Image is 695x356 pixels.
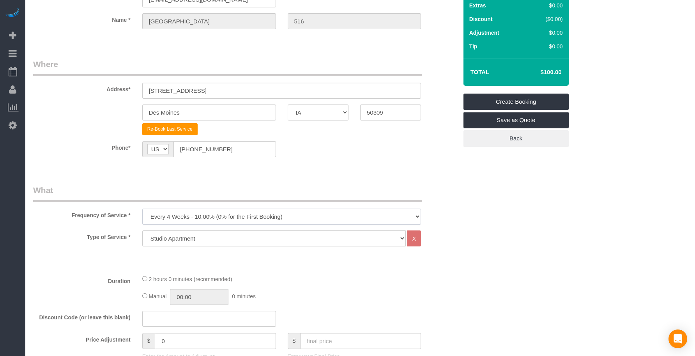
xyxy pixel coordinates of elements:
[463,130,569,147] a: Back
[149,276,232,282] span: 2 hours 0 minutes (recommended)
[527,29,563,37] div: $0.00
[142,104,276,120] input: City*
[527,43,563,50] div: $0.00
[27,141,136,152] label: Phone*
[27,209,136,219] label: Frequency of Service *
[527,15,563,23] div: ($0.00)
[27,83,136,93] label: Address*
[232,293,256,299] span: 0 minutes
[149,293,167,299] span: Manual
[173,141,276,157] input: Phone*
[527,2,563,9] div: $0.00
[142,123,198,135] button: Re-Book Last Service
[463,112,569,128] a: Save as Quote
[517,69,561,76] h4: $100.00
[27,275,136,285] label: Duration
[469,15,493,23] label: Discount
[288,13,421,29] input: Last Name*
[142,333,155,349] span: $
[470,69,490,75] strong: Total
[463,94,569,110] a: Create Booking
[469,2,486,9] label: Extras
[33,184,422,202] legend: What
[33,58,422,76] legend: Where
[27,333,136,344] label: Price Adjustment
[27,230,136,241] label: Type of Service *
[668,329,687,348] div: Open Intercom Messenger
[27,311,136,321] label: Discount Code (or leave this blank)
[300,333,421,349] input: final price
[469,43,477,50] label: Tip
[469,29,499,37] label: Adjustment
[5,8,20,19] img: Automaid Logo
[288,333,301,349] span: $
[27,13,136,24] label: Name *
[360,104,421,120] input: Zip Code*
[142,13,276,29] input: First Name*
